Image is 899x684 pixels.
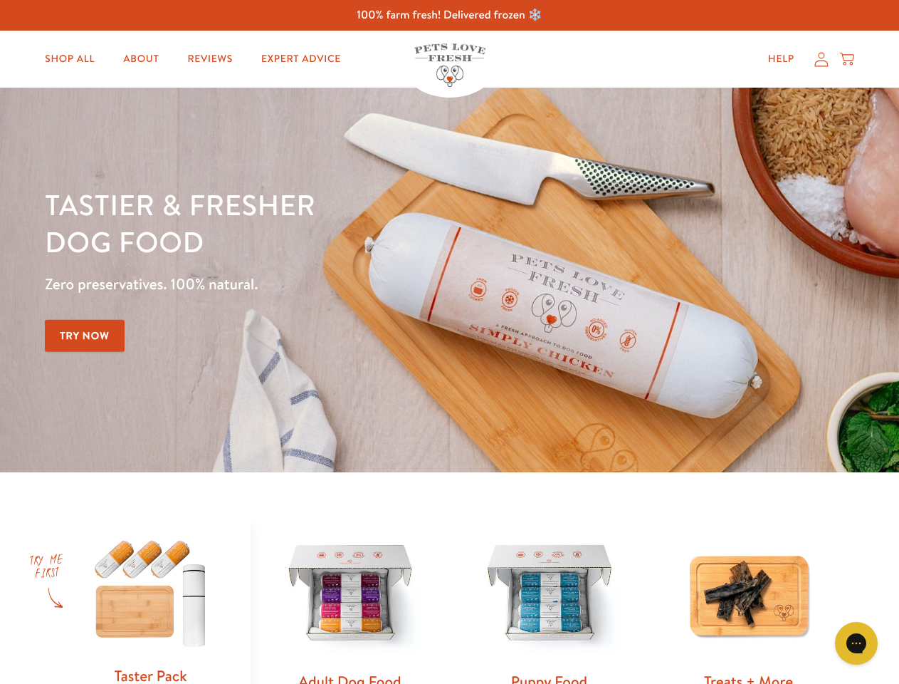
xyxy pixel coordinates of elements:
[45,271,584,297] p: Zero preservatives. 100% natural.
[45,320,125,352] a: Try Now
[45,186,584,260] h1: Tastier & fresher dog food
[828,617,885,670] iframe: Gorgias live chat messenger
[33,45,106,73] a: Shop All
[250,45,352,73] a: Expert Advice
[414,43,485,87] img: Pets Love Fresh
[757,45,806,73] a: Help
[176,45,243,73] a: Reviews
[112,45,170,73] a: About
